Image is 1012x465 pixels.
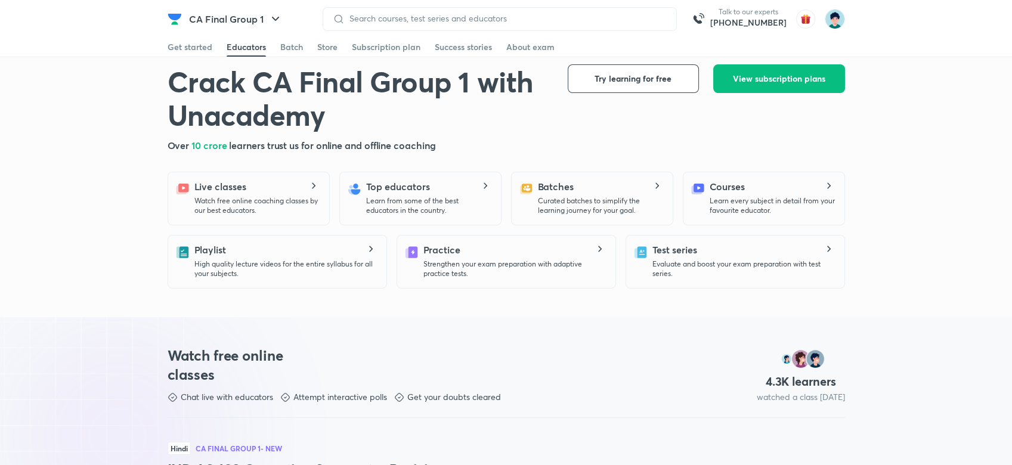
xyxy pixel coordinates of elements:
[317,38,338,57] a: Store
[280,38,303,57] a: Batch
[686,7,710,31] img: call-us
[182,7,290,31] button: CA Final Group 1
[352,41,420,53] div: Subscription plan
[568,64,699,93] button: Try learning for free
[168,41,212,53] div: Get started
[168,442,191,455] span: Hindi
[506,41,555,53] div: About exam
[280,41,303,53] div: Batch
[766,374,836,389] h4: 4.3 K learners
[595,73,671,85] span: Try learning for free
[194,179,246,194] h5: Live classes
[733,73,825,85] span: View subscription plans
[194,259,377,278] p: High quality lecture videos for the entire syllabus for all your subjects.
[710,179,745,194] h5: Courses
[317,41,338,53] div: Store
[757,391,845,403] p: watched a class [DATE]
[435,41,492,53] div: Success stories
[345,14,667,23] input: Search courses, test series and educators
[229,139,435,151] span: learners trust us for online and offline coaching
[652,259,835,278] p: Evaluate and boost your exam preparation with test series.
[366,179,430,194] h5: Top educators
[196,445,282,452] p: CA Final Group 1- New
[194,243,226,257] h5: Playlist
[538,179,574,194] h5: Batches
[506,38,555,57] a: About exam
[435,38,492,57] a: Success stories
[652,243,697,257] h5: Test series
[191,139,229,151] span: 10 crore
[713,64,845,93] button: View subscription plans
[168,12,182,26] img: Company Logo
[710,196,835,215] p: Learn every subject in detail from your favourite educator.
[710,17,787,29] a: [PHONE_NUMBER]
[538,196,663,215] p: Curated batches to simplify the learning journey for your goal.
[796,10,815,29] img: avatar
[181,391,273,403] p: Chat live with educators
[293,391,387,403] p: Attempt interactive polls
[366,196,491,215] p: Learn from some of the best educators in the country.
[710,7,787,17] p: Talk to our experts
[194,196,320,215] p: Watch free online coaching classes by our best educators.
[227,38,266,57] a: Educators
[423,259,606,278] p: Strengthen your exam preparation with adaptive practice tests.
[168,346,306,384] h3: Watch free online classes
[407,391,501,403] p: Get your doubts cleared
[168,38,212,57] a: Get started
[423,243,460,257] h5: Practice
[352,38,420,57] a: Subscription plan
[168,64,549,131] h1: Crack CA Final Group 1 with Unacademy
[168,139,192,151] span: Over
[825,9,845,29] img: Priyanka Ramchandani
[227,41,266,53] div: Educators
